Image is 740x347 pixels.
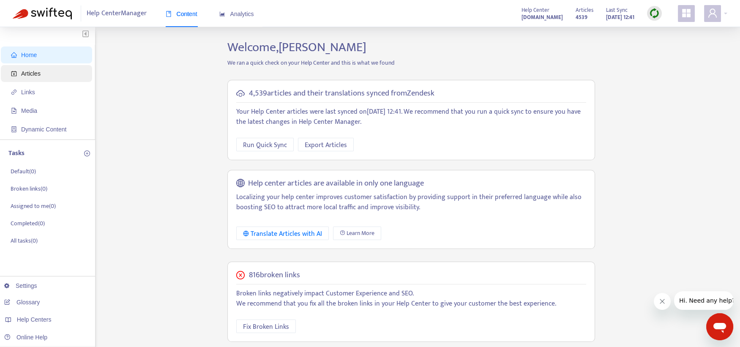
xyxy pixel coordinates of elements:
span: Fix Broken Links [243,322,289,332]
span: Run Quick Sync [243,140,287,150]
img: sync.dc5367851b00ba804db3.png [649,8,660,19]
span: area-chart [219,11,225,17]
a: Online Help [4,334,47,341]
a: Settings [4,282,37,289]
span: Content [166,11,197,17]
span: appstore [681,8,691,18]
span: Home [21,52,37,58]
span: Help Center [522,5,549,15]
p: Default ( 0 ) [11,167,36,176]
span: Analytics [219,11,254,17]
img: Swifteq [13,8,72,19]
span: account-book [11,71,17,77]
p: Broken links ( 0 ) [11,184,47,193]
span: plus-circle [84,150,90,156]
span: Learn More [347,229,374,238]
p: All tasks ( 0 ) [11,236,38,245]
span: cloud-sync [236,89,245,98]
span: Hi. Need any help? [5,6,61,13]
span: Welcome, [PERSON_NAME] [227,37,366,58]
button: Export Articles [298,138,354,151]
span: Media [21,107,37,114]
h5: 4,539 articles and their translations synced from Zendesk [249,89,434,98]
strong: [DOMAIN_NAME] [522,13,563,22]
iframe: Button to launch messaging window [706,313,733,340]
span: user [707,8,718,18]
h5: Help center articles are available in only one language [248,179,424,189]
span: container [11,126,17,132]
p: Localizing your help center improves customer satisfaction by providing support in their preferre... [236,192,586,213]
span: Last Sync [606,5,628,15]
p: Assigned to me ( 0 ) [11,202,56,210]
span: Export Articles [305,140,347,150]
p: Broken links negatively impact Customer Experience and SEO. We recommend that you fix all the bro... [236,289,586,309]
a: [DOMAIN_NAME] [522,12,563,22]
p: Completed ( 0 ) [11,219,45,228]
strong: 4539 [576,13,587,22]
span: file-image [11,108,17,114]
iframe: Close message [654,293,671,310]
span: Help Center Manager [87,5,147,22]
span: Help Centers [17,316,52,323]
div: Translate Articles with AI [243,229,322,239]
p: We ran a quick check on your Help Center and this is what we found [221,58,601,67]
strong: [DATE] 12:41 [606,13,634,22]
p: Tasks [8,148,25,158]
span: home [11,52,17,58]
h5: 816 broken links [249,270,300,280]
button: Fix Broken Links [236,320,296,333]
a: Learn More [333,227,381,240]
span: global [236,179,245,189]
span: Articles [576,5,593,15]
span: close-circle [236,271,245,279]
span: Dynamic Content [21,126,66,133]
span: book [166,11,172,17]
button: Translate Articles with AI [236,227,329,240]
p: Your Help Center articles were last synced on [DATE] 12:41 . We recommend that you run a quick sy... [236,107,586,127]
span: link [11,89,17,95]
span: Articles [21,70,41,77]
button: Run Quick Sync [236,138,294,151]
span: Links [21,89,35,96]
a: Glossary [4,299,40,306]
iframe: Message from company [674,291,733,310]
